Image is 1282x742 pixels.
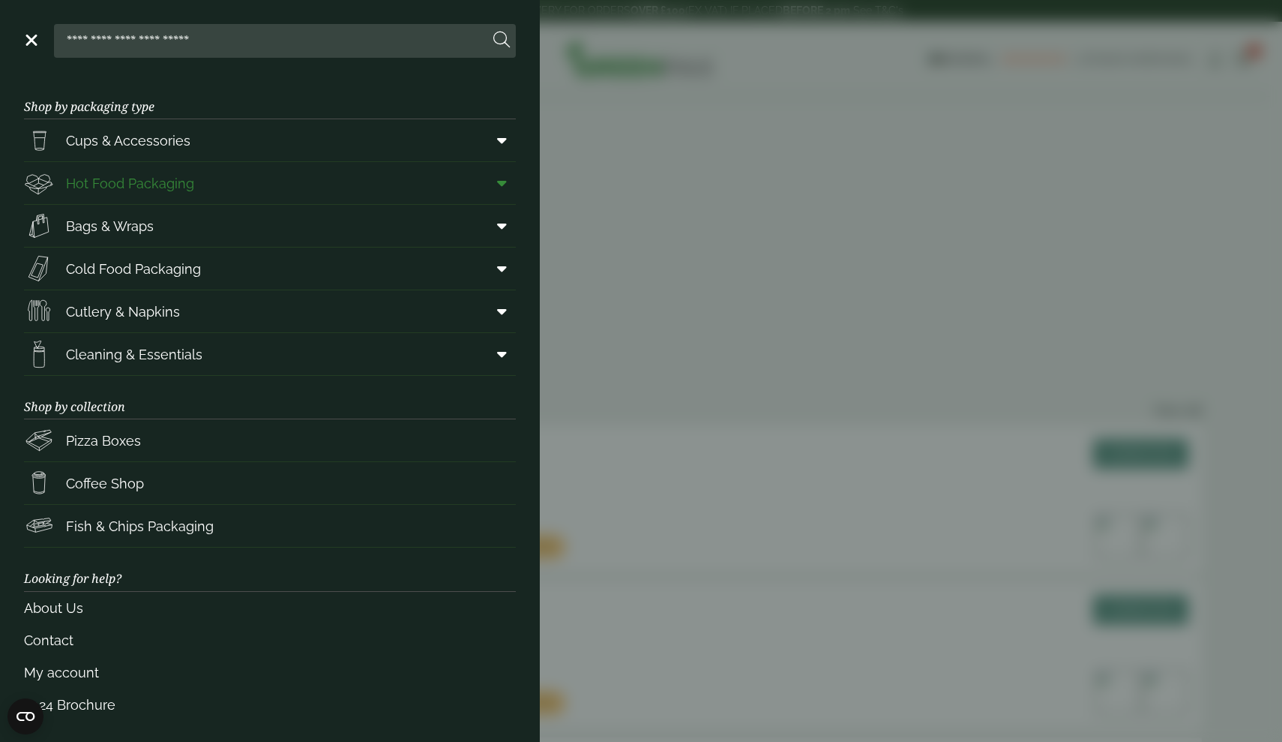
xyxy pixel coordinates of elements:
[24,76,516,119] h3: Shop by packaging type
[66,302,180,322] span: Cutlery & Napkins
[24,248,516,290] a: Cold Food Packaging
[24,205,516,247] a: Bags & Wraps
[24,468,54,498] img: HotDrink_paperCup.svg
[24,290,516,332] a: Cutlery & Napkins
[66,131,190,151] span: Cups & Accessories
[24,462,516,504] a: Coffee Shop
[24,656,516,689] a: My account
[24,548,516,591] h3: Looking for help?
[66,516,214,536] span: Fish & Chips Packaging
[24,505,516,547] a: Fish & Chips Packaging
[66,431,141,451] span: Pizza Boxes
[24,592,516,624] a: About Us
[24,624,516,656] a: Contact
[66,473,144,494] span: Coffee Shop
[24,511,54,541] img: FishNchip_box.svg
[7,698,43,734] button: Open CMP widget
[66,259,201,279] span: Cold Food Packaging
[24,168,54,198] img: Deli_box.svg
[24,211,54,241] img: Paper_carriers.svg
[24,333,516,375] a: Cleaning & Essentials
[24,119,516,161] a: Cups & Accessories
[24,339,54,369] img: open-wipe.svg
[24,689,516,721] a: 2024 Brochure
[24,376,516,419] h3: Shop by collection
[24,125,54,155] img: PintNhalf_cup.svg
[24,162,516,204] a: Hot Food Packaging
[24,425,54,455] img: Pizza_boxes.svg
[24,296,54,326] img: Cutlery.svg
[66,173,194,194] span: Hot Food Packaging
[24,254,54,284] img: Sandwich_box.svg
[24,419,516,461] a: Pizza Boxes
[66,216,154,236] span: Bags & Wraps
[66,344,202,365] span: Cleaning & Essentials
